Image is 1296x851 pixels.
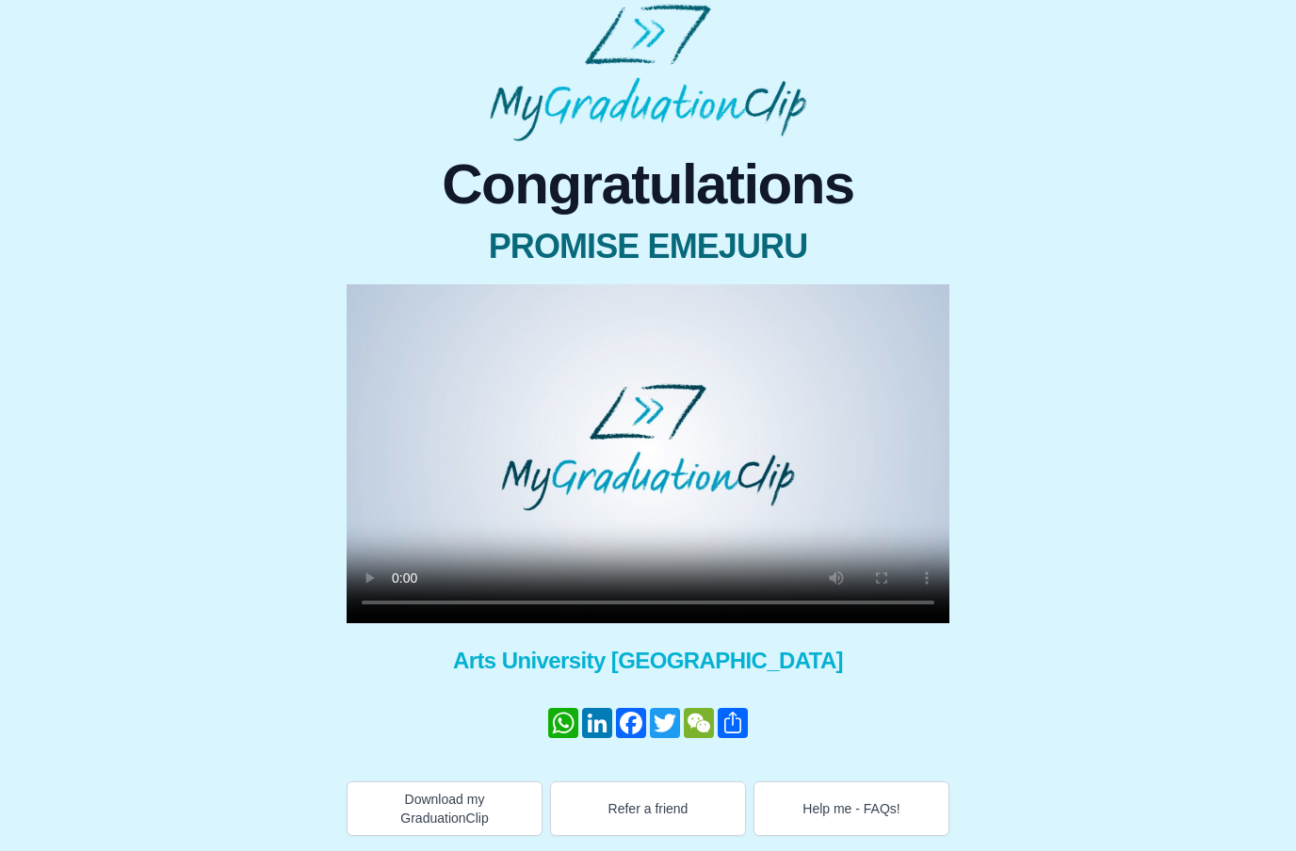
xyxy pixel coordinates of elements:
button: Download my GraduationClip [347,781,543,836]
button: Refer a friend [550,781,746,836]
a: WeChat [682,708,716,738]
a: Share [716,708,750,738]
img: MyGraduationClip [490,4,806,141]
a: LinkedIn [580,708,614,738]
a: WhatsApp [546,708,580,738]
span: PROMISE EMEJURU [347,228,949,265]
a: Facebook [614,708,648,738]
span: Congratulations [347,156,949,213]
span: Arts University [GEOGRAPHIC_DATA] [347,646,949,676]
button: Help me - FAQs! [753,781,949,836]
a: Twitter [648,708,682,738]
